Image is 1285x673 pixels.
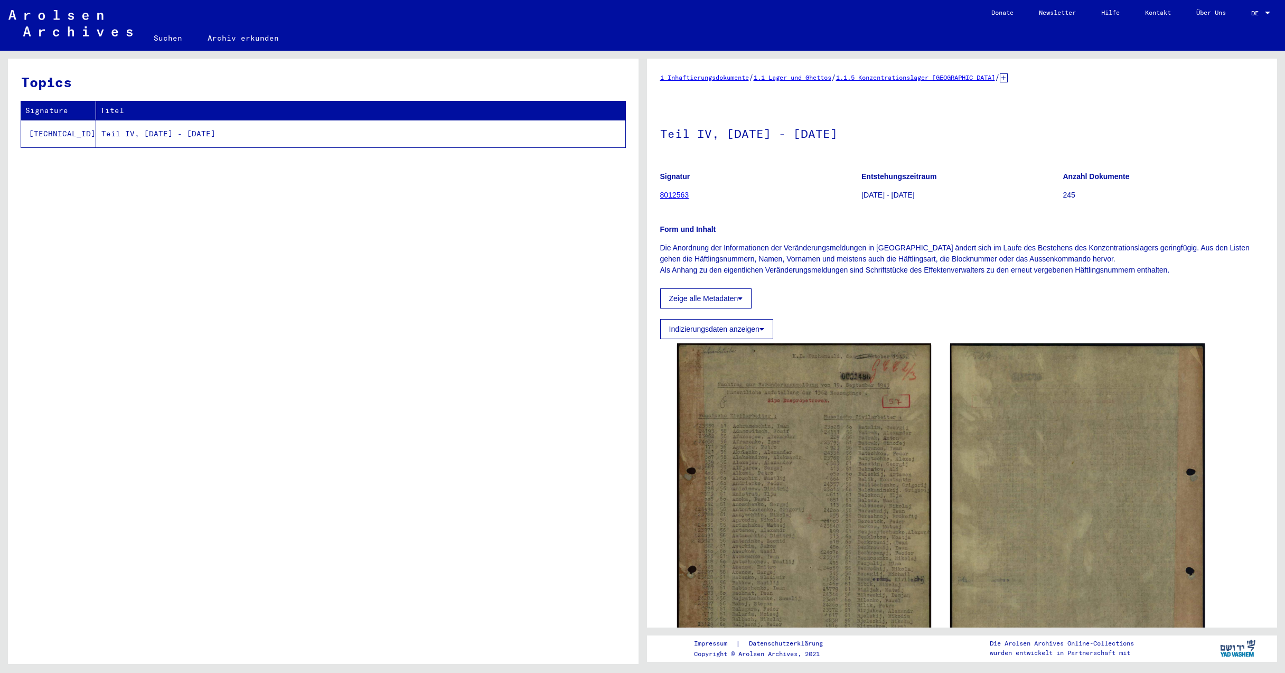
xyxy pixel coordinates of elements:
[21,101,96,120] th: Signature
[660,242,1264,276] p: Die Anordnung der Informationen der Veränderungsmeldungen in [GEOGRAPHIC_DATA] ändert sich im Lau...
[990,639,1134,648] p: Die Arolsen Archives Online-Collections
[8,10,133,36] img: Arolsen_neg.svg
[861,172,936,181] b: Entstehungszeitraum
[660,73,749,81] a: 1 Inhaftierungsdokumente
[990,648,1134,658] p: wurden entwickelt in Partnerschaft mit
[195,25,292,51] a: Archiv erkunden
[660,319,773,339] button: Indizierungsdaten anzeigen
[861,190,1063,201] p: [DATE] - [DATE]
[1063,172,1130,181] b: Anzahl Dokumente
[694,638,736,649] a: Impressum
[1218,635,1258,661] img: yv_logo.png
[740,638,836,649] a: Datenschutzerklärung
[96,101,625,120] th: Titel
[21,72,625,92] h3: Topics
[694,638,836,649] div: |
[21,120,96,147] td: [TECHNICAL_ID]
[754,73,831,81] a: 1.1 Lager und Ghettos
[694,649,836,659] p: Copyright © Arolsen Archives, 2021
[831,72,836,82] span: /
[836,73,995,81] a: 1.1.5 Konzentrationslager [GEOGRAPHIC_DATA]
[1063,190,1264,201] p: 245
[141,25,195,51] a: Suchen
[96,120,625,147] td: Teil IV, [DATE] - [DATE]
[660,172,690,181] b: Signatur
[749,72,754,82] span: /
[660,288,752,309] button: Zeige alle Metadaten
[1251,10,1263,17] span: DE
[660,191,689,199] a: 8012563
[995,72,1000,82] span: /
[660,225,716,233] b: Form und Inhalt
[660,109,1264,156] h1: Teil IV, [DATE] - [DATE]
